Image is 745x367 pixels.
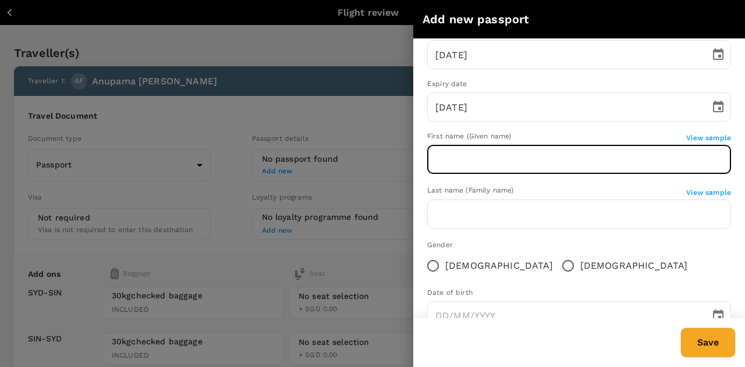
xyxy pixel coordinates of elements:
button: close [716,9,736,29]
input: DD/MM/YYYY [427,40,702,69]
input: DD/MM/YYYY [427,92,702,122]
button: Choose date, selected date is Oct 18, 2031 [707,95,730,119]
span: View sample [686,188,731,197]
div: Last name (Family name) [427,185,686,197]
span: [DEMOGRAPHIC_DATA] [445,259,553,273]
div: First name (Given name) [427,131,686,142]
button: Choose date [707,304,730,327]
button: Save [680,327,736,358]
h6: Add new passport [423,10,716,28]
div: Gender [427,240,731,251]
button: Choose date, selected date is Oct 18, 2021 [707,43,730,66]
div: Date of birth [427,287,731,299]
span: [DEMOGRAPHIC_DATA] [580,259,688,273]
span: View sample [686,134,731,142]
div: Expiry date [427,79,731,90]
input: DD/MM/YYYY [427,301,702,330]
